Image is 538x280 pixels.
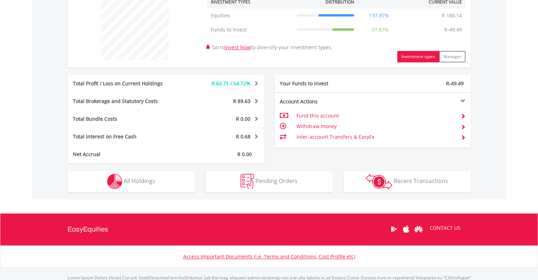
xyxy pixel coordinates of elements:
td: Funds to Invest [207,23,293,37]
td: R 180.14 [438,8,465,23]
img: holdings-wht.png [107,174,122,189]
div: Total Profit / Loss on Current Holdings [68,80,182,87]
button: Pending Orders [206,171,333,192]
div: Account Actions [274,98,373,105]
img: pending_instructions-wht.png [241,174,254,189]
button: Investment types [397,51,439,62]
div: Net Accrual [68,151,182,158]
a: Google Play [388,218,400,240]
img: transactions-zar-wht.png [366,174,392,189]
td: Fund this account [296,110,455,121]
span: All Holdings [124,177,155,185]
td: 137.87% [358,8,401,23]
span: R 89.63 [233,98,250,104]
a: Apple [400,218,412,240]
a: CONTACT US [425,218,465,238]
span: R-49.49 [446,80,464,87]
span: R 0.00 [237,151,252,158]
a: EasyEquities [68,213,108,245]
td: R-49.49 [441,23,465,37]
td: Equities [207,8,293,23]
td: Inter-account Transfers & EasyFx [296,132,455,142]
button: Recent Transactions [343,171,471,192]
button: Manager [439,51,465,62]
span: R 0.00 [236,115,250,122]
div: Total Brokerage and Statutory Costs [68,98,182,105]
span: Recent Transactions [394,177,448,185]
a: Invest Now [225,44,251,51]
td: -37.87% [358,23,401,37]
div: Your Funds to Invest [274,80,373,87]
div: Total Bundle Costs [68,115,182,122]
a: Access Important Documents (i.e. Terms and Conditions, Cost Profile etc) [183,253,355,260]
button: All Holdings [68,171,195,192]
span: R 0.68 [236,133,250,140]
td: Withdraw money [296,121,455,132]
a: Huawei [412,218,425,240]
span: R 63.71 / 54.72% [212,80,250,87]
span: Pending Orders [255,177,297,185]
div: Total Interest on Free Cash [68,133,182,140]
